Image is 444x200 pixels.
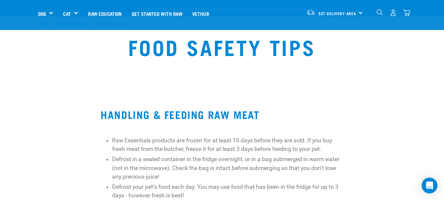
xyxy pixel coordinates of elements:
img: home-icon-1@2x.png [377,9,383,15]
a: Cat [63,10,71,17]
img: van-moving.png [306,10,315,15]
img: user.png [390,9,397,16]
h2: HANDLING & FEEDING RAW MEAT [101,108,343,120]
span: Set Delivery Area [318,12,357,14]
p: Defrost in a sealed container in the fridge overnight, or in a bag submerged in warm water (not i... [112,155,343,181]
h1: Food Safety Tips [128,35,316,58]
li: Raw Essentials products are frozen for at least 10 days before they are sold. If you buy fresh me... [112,136,343,154]
a: Vethub [187,0,214,27]
div: Open Intercom Messenger [422,178,437,193]
a: Get started with Raw [127,0,187,27]
img: home-icon@2x.png [403,9,410,16]
a: Raw Education [83,0,127,27]
a: Dog [38,10,46,17]
p: Defrost your pet’s food each day. You may use food that has been in the fridge for up to 3 days -... [112,183,343,200]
